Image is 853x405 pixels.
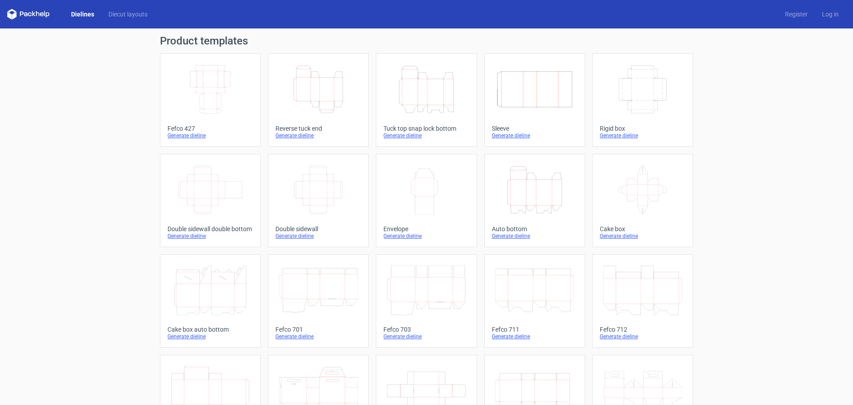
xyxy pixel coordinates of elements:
[167,132,253,139] div: Generate dieline
[592,154,693,247] a: Cake boxGenerate dieline
[160,254,261,348] a: Cake box auto bottomGenerate dieline
[484,53,585,147] a: SleeveGenerate dieline
[592,254,693,348] a: Fefco 712Generate dieline
[492,233,578,240] div: Generate dieline
[275,233,361,240] div: Generate dieline
[383,132,469,139] div: Generate dieline
[275,326,361,333] div: Fefco 701
[600,132,686,139] div: Generate dieline
[376,53,477,147] a: Tuck top snap lock bottomGenerate dieline
[64,10,101,19] a: Dielines
[167,326,253,333] div: Cake box auto bottom
[778,10,815,19] a: Register
[492,225,578,233] div: Auto bottom
[484,254,585,348] a: Fefco 711Generate dieline
[376,154,477,247] a: EnvelopeGenerate dieline
[160,53,261,147] a: Fefco 427Generate dieline
[383,125,469,132] div: Tuck top snap lock bottom
[600,125,686,132] div: Rigid box
[492,132,578,139] div: Generate dieline
[600,326,686,333] div: Fefco 712
[376,254,477,348] a: Fefco 703Generate dieline
[275,225,361,233] div: Double sidewall
[383,333,469,340] div: Generate dieline
[383,233,469,240] div: Generate dieline
[484,154,585,247] a: Auto bottomGenerate dieline
[600,225,686,233] div: Cake box
[268,254,369,348] a: Fefco 701Generate dieline
[492,125,578,132] div: Sleeve
[268,53,369,147] a: Reverse tuck endGenerate dieline
[275,132,361,139] div: Generate dieline
[815,10,846,19] a: Log in
[167,225,253,233] div: Double sidewall double bottom
[167,333,253,340] div: Generate dieline
[600,233,686,240] div: Generate dieline
[167,125,253,132] div: Fefco 427
[383,225,469,233] div: Envelope
[600,333,686,340] div: Generate dieline
[160,36,693,46] h1: Product templates
[268,154,369,247] a: Double sidewallGenerate dieline
[275,125,361,132] div: Reverse tuck end
[383,326,469,333] div: Fefco 703
[275,333,361,340] div: Generate dieline
[592,53,693,147] a: Rigid boxGenerate dieline
[167,233,253,240] div: Generate dieline
[160,154,261,247] a: Double sidewall double bottomGenerate dieline
[492,326,578,333] div: Fefco 711
[101,10,155,19] a: Diecut layouts
[492,333,578,340] div: Generate dieline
